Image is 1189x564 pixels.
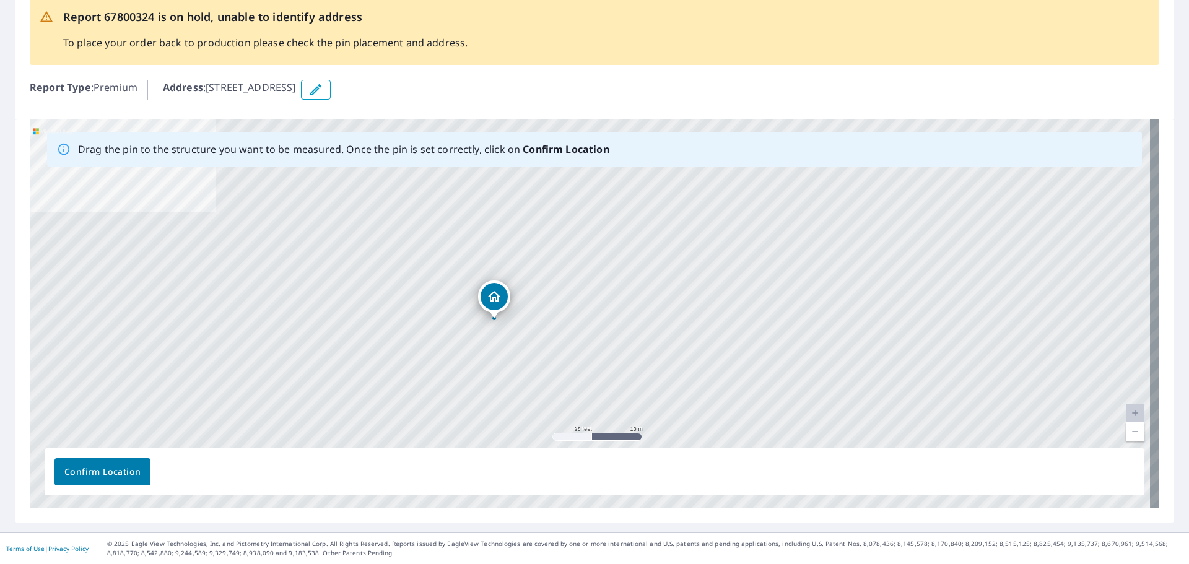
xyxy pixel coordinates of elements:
button: Confirm Location [54,458,150,485]
p: To place your order back to production please check the pin placement and address. [63,35,468,50]
a: Terms of Use [6,544,45,553]
p: Report 67800324 is on hold, unable to identify address [63,9,468,25]
b: Report Type [30,80,91,94]
p: | [6,545,89,552]
span: Confirm Location [64,464,141,480]
b: Address [163,80,203,94]
a: Current Level 20, Zoom In Disabled [1126,404,1144,422]
p: Drag the pin to the structure you want to be measured. Once the pin is set correctly, click on [78,142,609,157]
a: Privacy Policy [48,544,89,553]
p: : [STREET_ADDRESS] [163,80,296,100]
b: Confirm Location [523,142,609,156]
p: © 2025 Eagle View Technologies, Inc. and Pictometry International Corp. All Rights Reserved. Repo... [107,539,1183,558]
p: : Premium [30,80,137,100]
a: Current Level 20, Zoom Out [1126,422,1144,441]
